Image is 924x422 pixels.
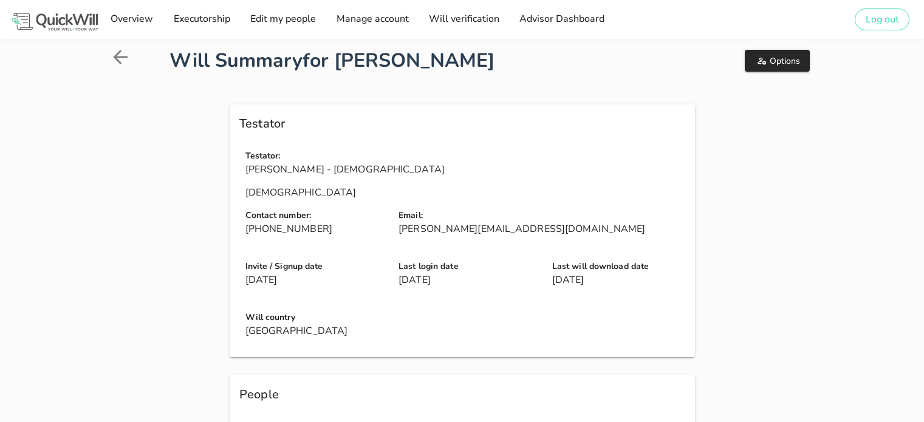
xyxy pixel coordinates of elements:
[335,12,408,26] span: Manage account
[855,9,909,30] button: Log out
[10,11,100,32] img: Logo
[245,209,385,222] h4: Contact number:
[519,12,604,26] span: Advisor Dashboard
[230,104,695,143] div: Testator
[303,47,495,73] span: for [PERSON_NAME]
[399,260,538,273] h4: Last login date
[428,12,499,26] span: Will verification
[245,149,691,163] h4: Testator:
[110,12,153,26] span: Overview
[515,7,608,32] a: Advisor Dashboard
[332,7,412,32] a: Manage account
[399,273,538,287] p: [DATE]
[865,13,899,26] span: Log out
[745,50,810,72] button: Options
[245,260,385,273] h4: Invite / Signup date
[246,7,320,32] a: Edit my people
[552,273,691,287] p: [DATE]
[552,260,691,273] h4: Last will download date
[169,7,233,32] a: Executorship
[106,7,157,32] a: Overview
[230,375,695,414] div: People
[169,46,635,75] h1: Will Summary
[250,12,316,26] span: Edit my people
[399,222,691,236] p: [PERSON_NAME][EMAIL_ADDRESS][DOMAIN_NAME]
[245,324,691,338] p: [GEOGRAPHIC_DATA]
[425,7,503,32] a: Will verification
[245,311,691,324] h4: Will country
[399,209,691,222] h4: Email:
[245,163,691,176] p: [PERSON_NAME] - [DEMOGRAPHIC_DATA]
[173,12,230,26] span: Executorship
[245,186,691,199] p: [DEMOGRAPHIC_DATA]
[755,55,800,67] span: Options
[245,222,385,236] p: [PHONE_NUMBER]
[245,273,385,287] p: [DATE]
